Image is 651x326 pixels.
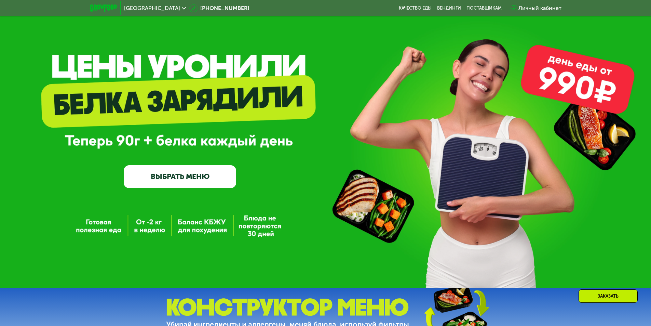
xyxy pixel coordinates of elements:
a: Вендинги [437,5,461,11]
div: Личный кабинет [518,4,561,12]
a: ВЫБРАТЬ МЕНЮ [124,165,236,188]
span: [GEOGRAPHIC_DATA] [124,5,180,11]
a: [PHONE_NUMBER] [189,4,249,12]
div: поставщикам [466,5,502,11]
a: Качество еды [399,5,432,11]
div: Заказать [579,289,638,303]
